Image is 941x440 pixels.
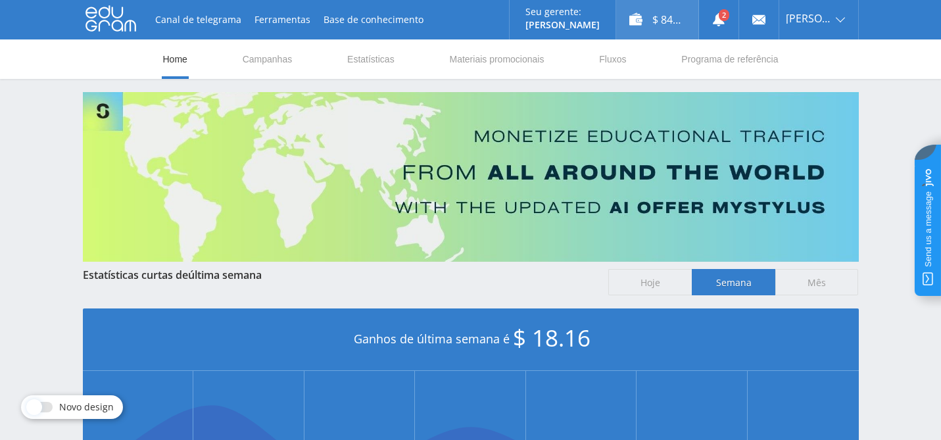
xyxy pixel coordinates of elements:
span: Mês [775,269,859,295]
a: Estatísticas [346,39,396,79]
a: Fluxos [598,39,627,79]
div: Ganhos de última semana é [83,308,859,371]
span: Hoje [608,269,692,295]
p: [PERSON_NAME] [525,20,600,30]
p: Seu gerente: [525,7,600,17]
img: Banner [83,92,859,262]
span: última semana [188,268,262,282]
a: Programa de referência [680,39,779,79]
div: Estatísticas curtas de [83,269,596,281]
span: Semana [692,269,775,295]
span: [PERSON_NAME].moretti86 [786,13,832,24]
span: Novo design [59,402,114,412]
a: Campanhas [241,39,294,79]
span: $ 18.16 [513,322,591,353]
a: Materiais promocionais [448,39,545,79]
a: Home [162,39,189,79]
